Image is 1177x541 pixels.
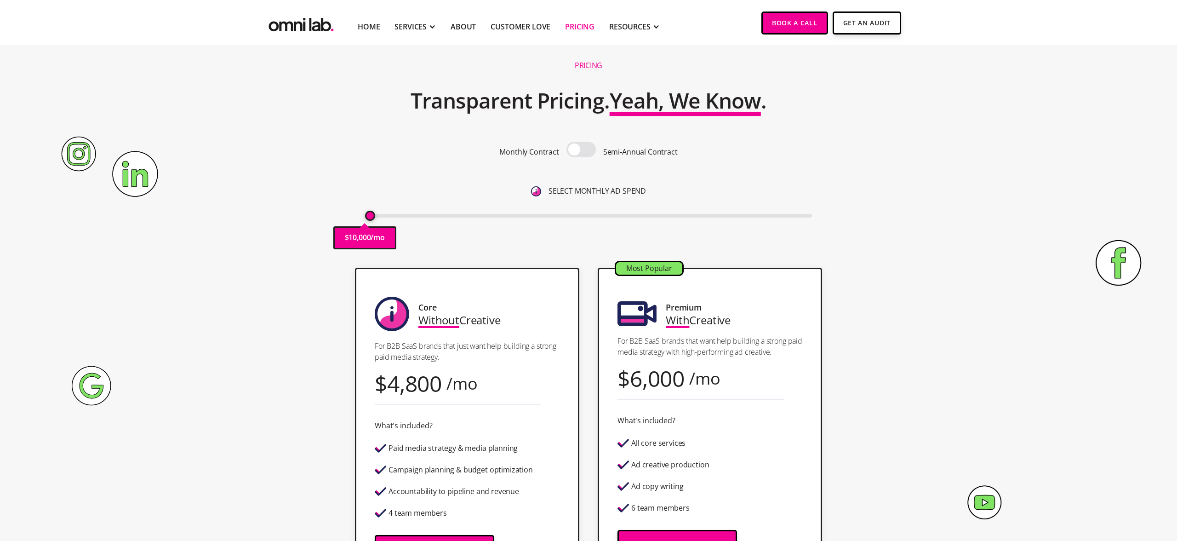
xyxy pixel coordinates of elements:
div: Most Popular [616,262,682,275]
div: Accountability to pipeline and revenue [389,488,519,495]
a: Book a Call [761,12,828,35]
div: /mo [689,372,720,385]
div: All core services [631,439,686,447]
h2: Transparent Pricing. . [411,82,766,119]
p: SELECT MONTHLY AD SPEND [549,185,646,197]
div: Creative [666,314,731,326]
iframe: Chat Widget [1012,435,1177,541]
div: Creative [418,314,501,326]
div: $ [375,377,387,390]
a: Pricing [565,21,594,32]
p: /mo [371,231,385,244]
div: Campaign planning & budget optimization [389,466,533,474]
a: Home [358,21,380,32]
div: What's included? [617,414,675,427]
p: For B2B SaaS brands that just want help building a strong paid media strategy. [375,340,560,363]
div: Premium [666,301,702,314]
div: 6,000 [630,372,685,385]
img: 6410812402e99d19b372aa32_omni-nav-info.svg [531,186,541,196]
p: For B2B SaaS brands that want help building a strong paid media strategy with high-performing ad ... [617,335,802,357]
h1: Pricing [575,61,602,70]
span: With [666,312,689,328]
p: 10,000 [349,231,371,244]
p: $ [345,231,349,244]
div: SERVICES [394,21,427,32]
div: $ [617,372,630,385]
a: home [267,12,336,34]
div: Ad creative production [631,461,709,469]
div: Ad copy writing [631,483,684,490]
div: RESOURCES [609,21,651,32]
span: Without [418,312,459,328]
div: Core [418,301,436,314]
a: Customer Love [491,21,550,32]
div: /mo [446,377,478,390]
p: Monthly Contract [499,146,559,158]
div: 4 team members [389,509,447,517]
span: Yeah, We Know [610,86,761,115]
p: Semi-Annual Contract [603,146,678,158]
img: Omni Lab: B2B SaaS Demand Generation Agency [267,12,336,34]
div: 4,800 [387,377,442,390]
div: 6 team members [631,504,690,512]
a: About [451,21,476,32]
a: Get An Audit [833,12,901,35]
div: Paid media strategy & media planning [389,444,518,452]
div: What's included? [375,420,432,432]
